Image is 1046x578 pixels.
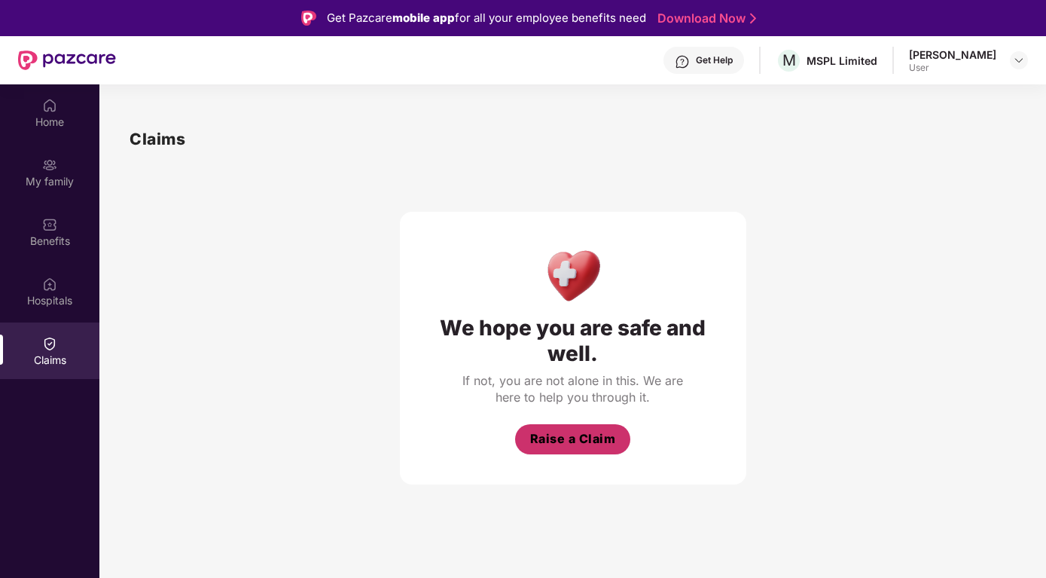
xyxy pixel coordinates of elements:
[909,47,996,62] div: [PERSON_NAME]
[460,372,686,405] div: If not, you are not alone in this. We are here to help you through it.
[301,11,316,26] img: Logo
[696,54,733,66] div: Get Help
[540,242,605,307] img: Health Care
[327,9,646,27] div: Get Pazcare for all your employee benefits need
[430,315,716,366] div: We hope you are safe and well.
[530,430,616,448] span: Raise a Claim
[750,11,756,26] img: Stroke
[1013,54,1025,66] img: svg+xml;base64,PHN2ZyBpZD0iRHJvcGRvd24tMzJ4MzIiIHhtbG5zPSJodHRwOi8vd3d3LnczLm9yZy8yMDAwL3N2ZyIgd2...
[807,54,877,68] div: MSPL Limited
[18,50,116,70] img: New Pazcare Logo
[909,62,996,74] div: User
[782,51,796,69] span: M
[42,157,57,173] img: svg+xml;base64,PHN2ZyB3aWR0aD0iMjAiIGhlaWdodD0iMjAiIHZpZXdCb3g9IjAgMCAyMCAyMCIgZmlsbD0ibm9uZSIgeG...
[392,11,455,25] strong: mobile app
[42,98,57,113] img: svg+xml;base64,PHN2ZyBpZD0iSG9tZSIgeG1sbnM9Imh0dHA6Ly93d3cudzMub3JnLzIwMDAvc3ZnIiB3aWR0aD0iMjAiIG...
[42,217,57,232] img: svg+xml;base64,PHN2ZyBpZD0iQmVuZWZpdHMiIHhtbG5zPSJodHRwOi8vd3d3LnczLm9yZy8yMDAwL3N2ZyIgd2lkdGg9Ij...
[42,336,57,351] img: svg+xml;base64,PHN2ZyBpZD0iQ2xhaW0iIHhtbG5zPSJodHRwOi8vd3d3LnczLm9yZy8yMDAwL3N2ZyIgd2lkdGg9IjIwIi...
[515,424,630,454] button: Raise a Claim
[130,127,185,151] h1: Claims
[675,54,690,69] img: svg+xml;base64,PHN2ZyBpZD0iSGVscC0zMngzMiIgeG1sbnM9Imh0dHA6Ly93d3cudzMub3JnLzIwMDAvc3ZnIiB3aWR0aD...
[657,11,752,26] a: Download Now
[42,277,57,292] img: svg+xml;base64,PHN2ZyBpZD0iSG9zcGl0YWxzIiB4bWxucz0iaHR0cDovL3d3dy53My5vcmcvMjAwMC9zdmciIHdpZHRoPS...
